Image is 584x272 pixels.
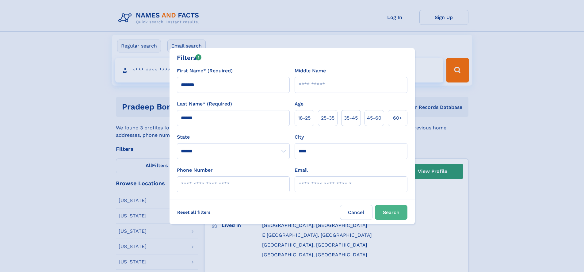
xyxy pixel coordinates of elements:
span: 25‑35 [321,114,334,122]
label: Phone Number [177,167,213,174]
label: Middle Name [295,67,326,75]
label: City [295,133,304,141]
label: State [177,133,290,141]
label: Last Name* (Required) [177,100,232,108]
button: Search [375,205,407,220]
div: Filters [177,53,202,62]
span: 18‑25 [298,114,311,122]
span: 35‑45 [344,114,358,122]
label: Reset all filters [173,205,215,220]
span: 60+ [393,114,402,122]
span: 45‑60 [367,114,381,122]
label: First Name* (Required) [177,67,233,75]
label: Cancel [340,205,372,220]
label: Email [295,167,308,174]
label: Age [295,100,303,108]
